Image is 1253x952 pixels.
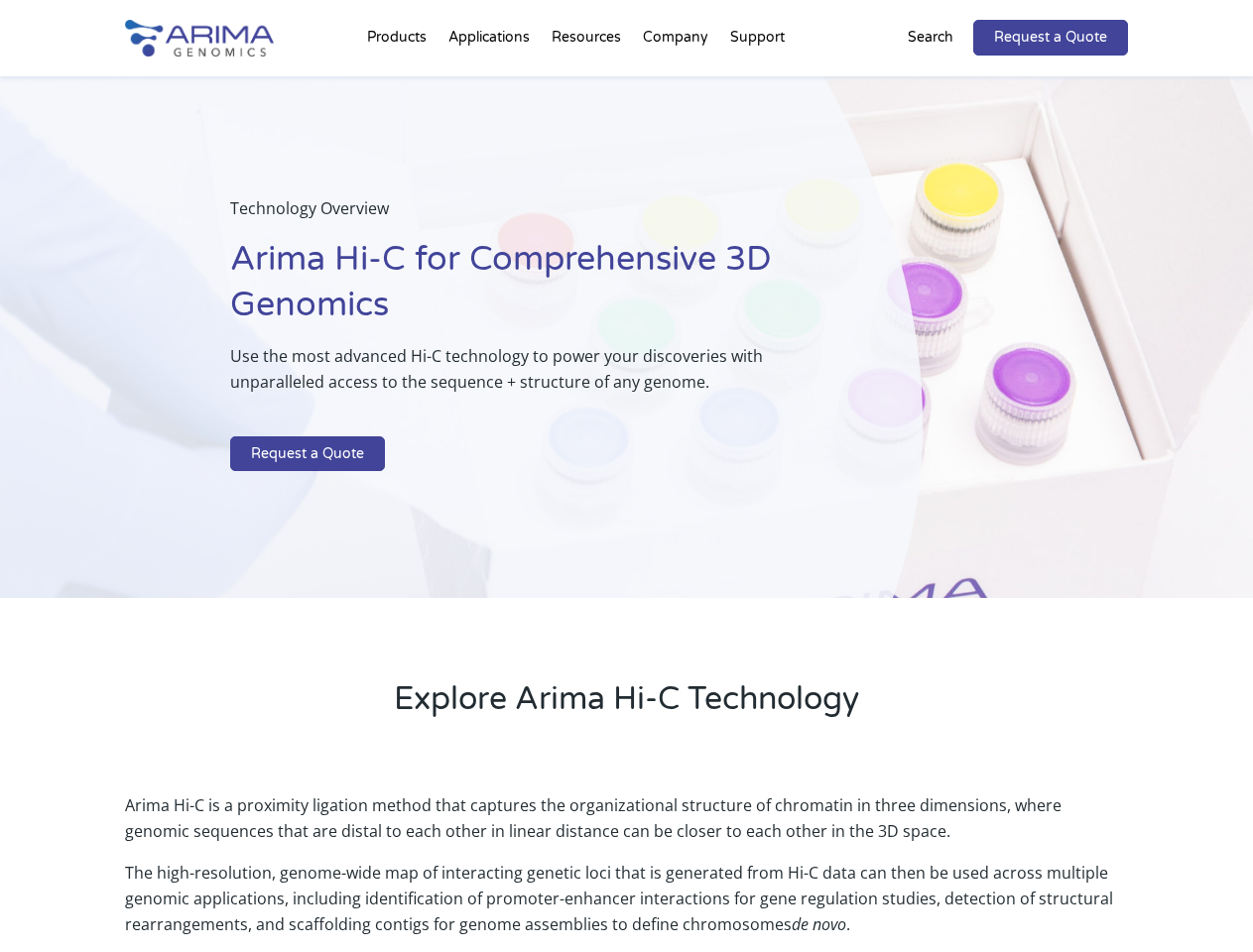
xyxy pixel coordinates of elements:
p: Use the most advanced Hi-C technology to power your discoveries with unparalleled access to the s... [230,343,822,411]
p: Technology Overview [230,195,822,237]
img: Arima-Genomics-logo [125,20,274,57]
i: de novo [792,913,846,935]
a: Request a Quote [230,436,385,472]
p: Search [908,25,953,51]
p: Arima Hi-C is a proximity ligation method that captures the organizational structure of chromatin... [125,792,1127,860]
a: Request a Quote [973,20,1128,56]
h2: Explore Arima Hi-C Technology [125,677,1127,737]
h1: Arima Hi-C for Comprehensive 3D Genomics [230,237,822,343]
